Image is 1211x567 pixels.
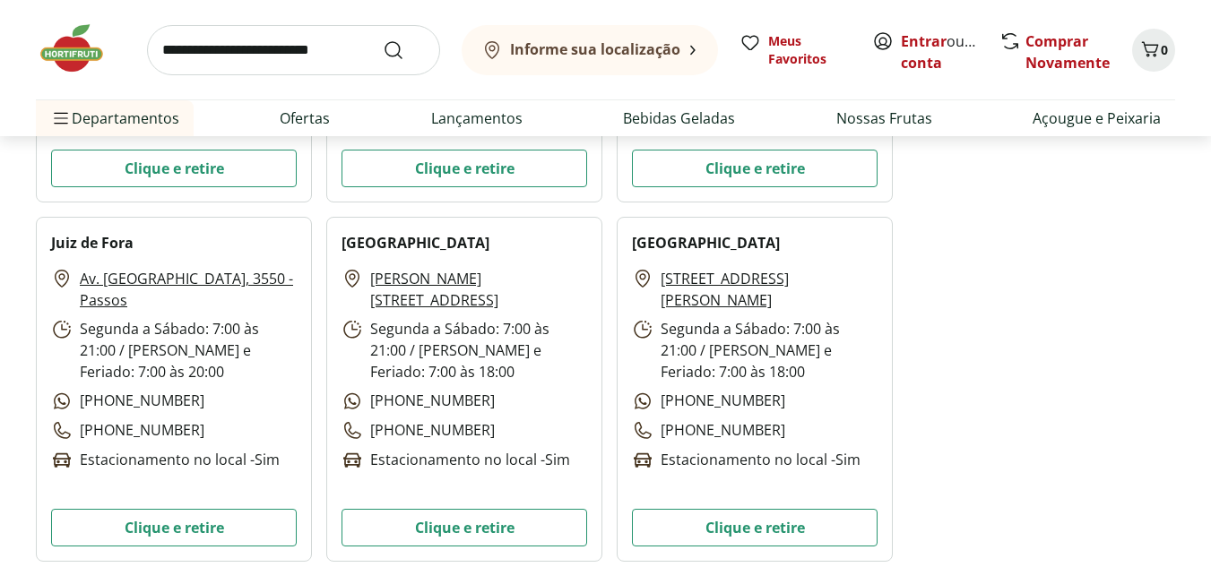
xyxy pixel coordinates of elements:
[370,268,587,311] a: [PERSON_NAME][STREET_ADDRESS]
[632,449,861,471] p: Estacionamento no local - Sim
[901,31,947,51] a: Entrar
[901,30,981,73] span: ou
[1033,107,1161,129] a: Açougue e Peixaria
[147,25,440,75] input: search
[51,232,134,253] h2: Juiz de Fora
[510,39,680,59] b: Informe sua localização
[462,25,718,75] button: Informe sua localização
[623,107,735,129] a: Bebidas Geladas
[1132,29,1175,72] button: Carrinho
[342,318,587,382] p: Segunda a Sábado: 7:00 às 21:00 / [PERSON_NAME] e Feriado: 7:00 às 18:00
[1025,31,1110,73] a: Comprar Novamente
[51,419,204,442] p: [PHONE_NUMBER]
[342,419,495,442] p: [PHONE_NUMBER]
[632,232,780,253] h2: [GEOGRAPHIC_DATA]
[280,107,330,129] a: Ofertas
[661,268,878,311] a: [STREET_ADDRESS][PERSON_NAME]
[768,32,851,68] span: Meus Favoritos
[50,97,72,140] button: Menu
[51,390,204,412] p: [PHONE_NUMBER]
[51,509,297,546] button: Clique e retire
[632,390,785,412] p: [PHONE_NUMBER]
[51,318,297,382] p: Segunda a Sábado: 7:00 às 21:00 / [PERSON_NAME] e Feriado: 7:00 às 20:00
[1161,41,1168,58] span: 0
[383,39,426,61] button: Submit Search
[431,107,523,129] a: Lançamentos
[342,390,495,412] p: [PHONE_NUMBER]
[342,150,587,187] button: Clique e retire
[36,21,125,75] img: Hortifruti
[632,509,878,546] button: Clique e retire
[342,449,570,471] p: Estacionamento no local - Sim
[740,32,851,68] a: Meus Favoritos
[80,268,297,311] a: Av. [GEOGRAPHIC_DATA], 3550 - Passos
[632,150,878,187] button: Clique e retire
[901,31,999,73] a: Criar conta
[342,232,489,253] h2: [GEOGRAPHIC_DATA]
[51,150,297,187] button: Clique e retire
[51,449,280,471] p: Estacionamento no local - Sim
[50,97,179,140] span: Departamentos
[632,419,785,442] p: [PHONE_NUMBER]
[836,107,932,129] a: Nossas Frutas
[342,509,587,546] button: Clique e retire
[632,318,878,382] p: Segunda a Sábado: 7:00 às 21:00 / [PERSON_NAME] e Feriado: 7:00 às 18:00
